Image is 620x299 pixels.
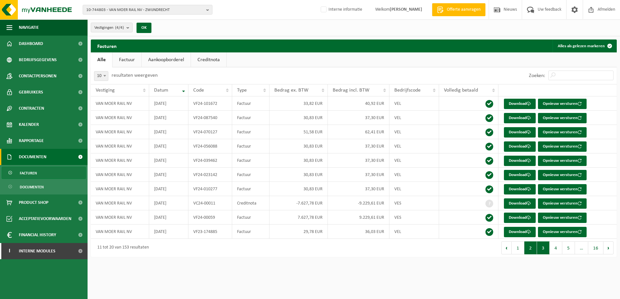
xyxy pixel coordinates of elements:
[389,111,439,125] td: VEL
[328,96,389,111] td: 40,92 EUR
[504,127,536,138] a: Download
[538,227,587,237] button: Opnieuw versturen
[91,23,133,32] button: Vestigingen(4/4)
[19,211,71,227] span: Acceptatievoorwaarden
[389,153,439,168] td: VEL
[538,99,587,109] button: Opnieuw versturen
[389,168,439,182] td: VEL
[269,125,328,139] td: 51,58 EUR
[19,194,48,211] span: Product Shop
[389,182,439,196] td: VEL
[91,139,149,153] td: VAN MOER RAIL NV
[333,88,369,93] span: Bedrag incl. BTW
[137,23,151,33] button: OK
[2,181,86,193] a: Documenten
[389,196,439,210] td: VES
[149,96,188,111] td: [DATE]
[149,210,188,225] td: [DATE]
[269,168,328,182] td: 30,83 EUR
[538,184,587,194] button: Opnieuw versturen
[191,52,226,67] a: Creditnota
[91,39,123,52] h2: Facturen
[269,196,328,210] td: -7.627,78 EUR
[504,184,536,194] a: Download
[86,5,204,15] span: 10-744803 - VAN MOER RAIL NV - ZWIJNDRECHT
[432,3,485,16] a: Offerte aanvragen
[149,139,188,153] td: [DATE]
[188,139,232,153] td: VF24-056088
[550,241,562,254] button: 4
[19,100,44,116] span: Contracten
[149,125,188,139] td: [DATE]
[232,153,269,168] td: Factuur
[538,141,587,152] button: Opnieuw versturen
[504,141,536,152] a: Download
[188,111,232,125] td: VF24-087540
[19,19,39,36] span: Navigatie
[445,6,482,13] span: Offerte aanvragen
[389,125,439,139] td: VEL
[19,68,56,84] span: Contactpersonen
[328,225,389,239] td: 36,03 EUR
[91,210,149,225] td: VAN MOER RAIL NV
[193,88,204,93] span: Code
[19,52,57,68] span: Bedrijfsgegevens
[19,133,44,149] span: Rapportage
[538,198,587,209] button: Opnieuw versturen
[154,88,168,93] span: Datum
[188,153,232,168] td: VF24-039462
[538,127,587,138] button: Opnieuw versturen
[188,182,232,196] td: VF24-010277
[232,210,269,225] td: Factuur
[94,71,108,81] span: 10
[20,181,44,193] span: Documenten
[538,113,587,123] button: Opnieuw versturen
[91,52,112,67] a: Alle
[524,241,537,254] button: 2
[389,225,439,239] td: VEL
[269,139,328,153] td: 30,83 EUR
[328,139,389,153] td: 37,30 EUR
[232,225,269,239] td: Factuur
[319,5,362,15] label: Interne informatie
[562,241,575,254] button: 5
[529,73,545,78] label: Zoeken:
[188,125,232,139] td: VF24-070127
[232,182,269,196] td: Factuur
[269,153,328,168] td: 30,83 EUR
[553,39,616,52] button: Alles als gelezen markeren
[232,125,269,139] td: Factuur
[390,7,422,12] strong: [PERSON_NAME]
[328,153,389,168] td: 37,30 EUR
[538,170,587,180] button: Opnieuw versturen
[149,153,188,168] td: [DATE]
[537,241,550,254] button: 3
[96,88,115,93] span: Vestiging
[188,168,232,182] td: VF24-023142
[19,36,43,52] span: Dashboard
[269,111,328,125] td: 30,83 EUR
[389,96,439,111] td: VEL
[232,168,269,182] td: Factuur
[588,241,603,254] button: 16
[232,111,269,125] td: Factuur
[328,196,389,210] td: -9.229,61 EUR
[91,225,149,239] td: VAN MOER RAIL NV
[91,153,149,168] td: VAN MOER RAIL NV
[328,182,389,196] td: 37,30 EUR
[504,156,536,166] a: Download
[575,241,588,254] span: …
[91,111,149,125] td: VAN MOER RAIL NV
[91,96,149,111] td: VAN MOER RAIL NV
[328,168,389,182] td: 37,30 EUR
[188,196,232,210] td: VC24-00011
[94,242,149,254] div: 11 tot 20 van 153 resultaten
[389,139,439,153] td: VEL
[6,243,12,259] span: I
[188,210,232,225] td: VF24-00059
[504,170,536,180] a: Download
[269,96,328,111] td: 33,82 EUR
[113,52,141,67] a: Factuur
[603,241,614,254] button: Next
[20,167,37,179] span: Facturen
